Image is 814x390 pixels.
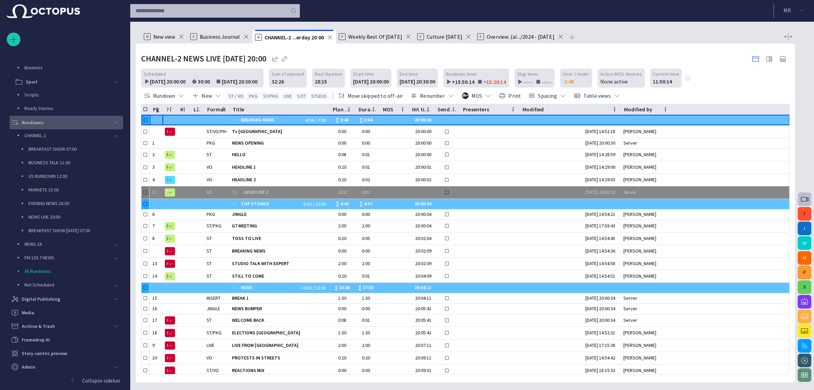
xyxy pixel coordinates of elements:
div: 1:30 [362,330,373,336]
div: ST/PKG [207,223,221,229]
div: All Rundowns [11,265,123,279]
p: US RUNDOWN 12:00 [28,173,123,180]
button: f [798,207,811,221]
button: Presenters column menu [508,105,518,114]
span: Scheduled [144,71,166,77]
div: 9/13 14:54:51 [585,273,618,279]
div: ∑ 0:48 [332,115,352,125]
button: Move skipped to off-air [336,90,405,102]
span: New view [153,33,175,40]
div: VO [207,177,212,183]
button: Modified by column menu [661,105,670,114]
span: N [167,128,168,135]
button: M [798,251,811,265]
button: R [165,270,175,282]
div: NEWS OPENING [232,138,327,148]
div: 0:00 [332,367,352,374]
div: 0:00 [332,305,352,312]
p: R [255,34,262,41]
div: Server [623,317,640,323]
span: Weekly Best Of [DATE] [348,33,402,40]
div: 1 [152,140,160,146]
div: 9/13 14:54:45 [585,235,618,242]
span: Tv [GEOGRAPHIC_DATA] [232,128,327,135]
div: Janko [623,151,659,158]
p: Collapse sidebar [82,376,120,385]
div: 18 [152,330,160,336]
div: 0:20 [332,177,352,183]
span: R [167,273,168,280]
div: 9/13 17:03:43 [585,223,618,229]
div: 2:00 [332,260,352,267]
button: LIVE [282,92,294,100]
span: NEWS OPENING [232,140,327,146]
div: 9/13 14:29:03 [585,177,618,183]
span: HEADLINE 1 [232,164,327,170]
div: 5 [152,189,160,196]
div: 10 [152,355,160,361]
div: 7 [152,223,160,229]
div: 20:04:09 [411,273,431,279]
div: 0:20 [332,189,352,196]
button: M [798,236,811,250]
span: R [167,164,168,171]
button: ST/PKG [261,92,280,100]
span: BREAK 1 [232,295,327,301]
span: Culture [DATE] [427,33,462,40]
span: CHANNEL-2 ...erday 20:00 [265,34,324,41]
div: 14 [152,273,160,279]
div: 9/13 14:28:59 [585,151,618,158]
button: Pg column menu [152,105,162,114]
div: MARKETS 15:00 [15,184,123,197]
p: BUSINESS TALK 11:00 [28,159,123,166]
div: BREAKFAST SHOW [DATE] 07:00 [15,224,123,238]
span: N [167,367,168,374]
div: Janko [623,260,659,267]
div: ST/VO [207,367,219,374]
div: 9/6 20:00:34 [585,305,618,312]
div: 0:01 [362,317,373,323]
div: Janko [623,248,659,254]
div: BREAKFAST SHOW 07:00 [15,143,123,156]
button: ST / VO [227,92,246,100]
div: 2 [152,151,160,158]
div: LIVE [207,342,214,349]
div: 20:00:01 [411,164,431,170]
div: Media [7,306,123,319]
div: 9/6 20:00:34 [585,295,618,301]
div: FBusiness Journal [188,30,252,43]
div: 20:05:41 [411,330,431,336]
div: 0:00 [362,140,373,146]
button: Print [497,90,523,102]
div: 2:00 [362,223,373,229]
div: RCHANNEL-2 ...erday 20:00 [252,30,336,43]
h2: CHANNEL-2 NEWS LIVE [DATE] 20:00 [141,54,266,63]
div: Server [623,140,640,146]
button: R [165,233,175,245]
button: Renumber [408,90,457,102]
div: NEWS [232,283,298,293]
div: 2:00 [332,342,352,349]
div: 20:05:41 [411,305,431,312]
div: PROTESTS IN STREETS [232,352,327,364]
button: Hit time column menu [423,105,433,114]
button: N [165,126,175,138]
button: Format column menu [218,105,228,114]
button: N [165,327,175,339]
div: 20:00:00 [411,128,431,135]
span: ELECTIONS [GEOGRAPHIC_DATA] [232,330,327,336]
div: 9 [152,342,160,349]
div: 20:00:04 [411,211,431,218]
span: N [167,260,168,267]
span: JINGLE [232,211,327,218]
div: 17 [152,317,160,323]
button: N [165,314,175,327]
p: Media [22,309,34,316]
div: Janko [623,211,659,218]
div: 13 [152,260,160,267]
div: Janko [623,355,659,361]
div: Business [11,61,123,75]
button: R [165,220,175,232]
button: Collapse sidebar [7,374,123,387]
span: BREAKING NEWS [241,115,301,125]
